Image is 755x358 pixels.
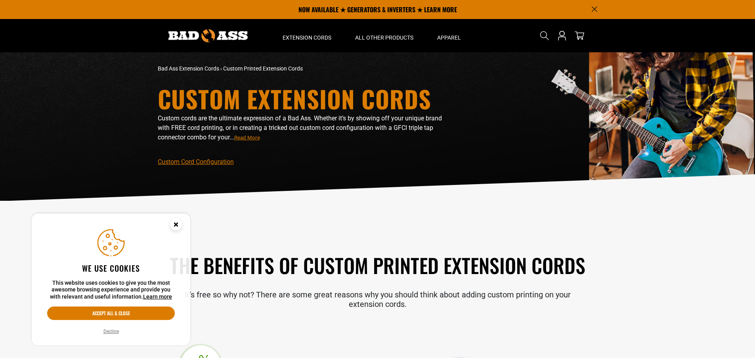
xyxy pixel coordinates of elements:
[538,29,551,42] summary: Search
[158,114,447,142] p: Custom cords are the ultimate expression of a Bad Ass. Whether it’s by showing off your unique br...
[158,158,234,166] a: Custom Cord Configuration
[47,263,175,273] h2: We use cookies
[271,19,343,52] summary: Extension Cords
[355,34,413,41] span: All Other Products
[234,135,260,141] span: Read More
[47,280,175,301] p: This website uses cookies to give you the most awesome browsing experience and provide you with r...
[143,293,172,300] a: Learn more
[220,65,222,72] span: ›
[158,290,598,309] p: It’s free so why not? There are some great reasons why you should think about adding custom print...
[283,34,331,41] span: Extension Cords
[168,29,248,42] img: Bad Ass Extension Cords
[437,34,461,41] span: Apparel
[158,252,598,278] h2: The Benefits of Custom Printed Extension Cords
[425,19,473,52] summary: Apparel
[158,65,447,73] nav: breadcrumbs
[32,213,190,346] aside: Cookie Consent
[343,19,425,52] summary: All Other Products
[158,65,219,72] a: Bad Ass Extension Cords
[158,87,447,110] h1: Custom Extension Cords
[101,328,121,335] button: Decline
[223,65,303,72] span: Custom Printed Extension Cords
[47,307,175,320] button: Accept all & close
